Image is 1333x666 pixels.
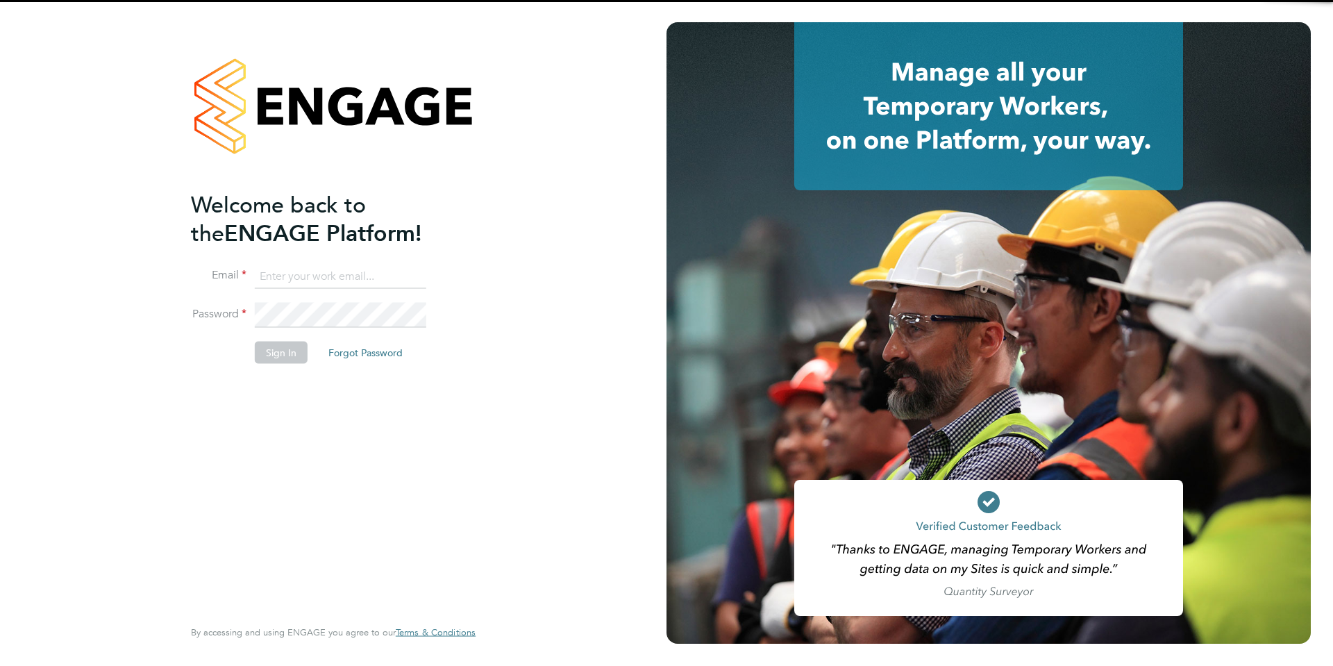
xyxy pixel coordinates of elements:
button: Forgot Password [317,342,414,364]
button: Sign In [255,342,308,364]
label: Email [191,268,246,283]
label: Password [191,307,246,322]
input: Enter your work email... [255,264,426,289]
span: Welcome back to the [191,191,366,247]
span: Terms & Conditions [396,626,476,638]
span: By accessing and using ENGAGE you agree to our [191,626,476,638]
h2: ENGAGE Platform! [191,190,462,247]
a: Terms & Conditions [396,627,476,638]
